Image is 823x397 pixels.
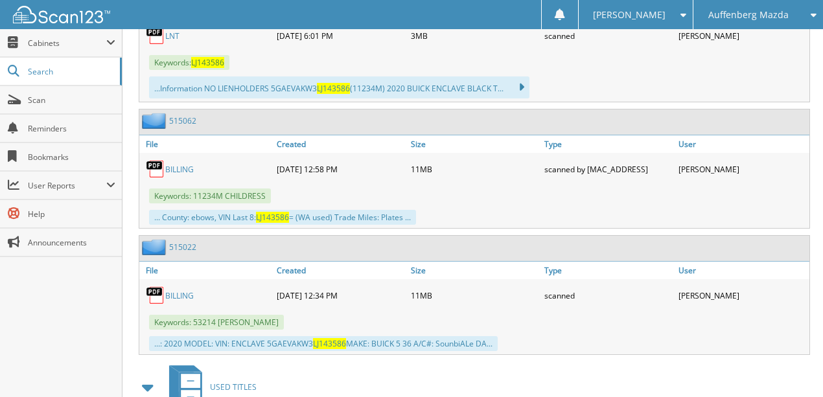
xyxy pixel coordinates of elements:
[28,123,115,134] span: Reminders
[165,290,194,301] a: BILLING
[28,152,115,163] span: Bookmarks
[149,55,229,70] span: Keywords:
[675,23,809,49] div: [PERSON_NAME]
[142,239,169,255] img: folder2.png
[165,30,180,41] a: LNT
[13,6,110,23] img: scan123-logo-white.svg
[139,262,273,279] a: File
[593,11,666,19] span: [PERSON_NAME]
[139,135,273,153] a: File
[408,262,542,279] a: Size
[169,242,196,253] a: 515022
[149,76,529,98] div: ...Information NO LIENHOLDERS 5GAEVAKW3 (11234M) 2020 BUICK ENCLAVE BLACK T...
[28,237,115,248] span: Announcements
[758,335,823,397] iframe: Chat Widget
[273,135,408,153] a: Created
[146,26,165,45] img: PDF.png
[313,338,346,349] span: LJ143586
[149,188,271,203] span: Keywords: 11234M CHILDRESS
[273,23,408,49] div: [DATE] 6:01 PM
[273,156,408,182] div: [DATE] 12:58 PM
[146,286,165,305] img: PDF.png
[317,83,350,94] span: LJ143586
[28,66,113,77] span: Search
[149,315,284,330] span: Keywords: 53214 [PERSON_NAME]
[541,135,675,153] a: Type
[708,11,789,19] span: Auffenberg Mazda
[675,262,809,279] a: User
[541,23,675,49] div: scanned
[165,164,194,175] a: BILLING
[273,262,408,279] a: Created
[142,113,169,129] img: folder2.png
[408,135,542,153] a: Size
[149,336,498,351] div: ...: 2020 MODEL: VIN: ENCLAVE 5GAEVAKW3 MAKE: BUICK 5 36 A/C#: SounbiALe DA...
[256,212,289,223] span: LJ143586
[28,180,106,191] span: User Reports
[169,115,196,126] a: 515062
[408,156,542,182] div: 11MB
[541,282,675,308] div: scanned
[191,57,224,68] span: LJ143586
[210,381,257,392] span: USED TITLES
[675,156,809,182] div: [PERSON_NAME]
[675,282,809,308] div: [PERSON_NAME]
[408,282,542,308] div: 11MB
[541,262,675,279] a: Type
[28,38,106,49] span: Cabinets
[541,156,675,182] div: scanned by [MAC_ADDRESS]
[408,23,542,49] div: 3MB
[28,95,115,106] span: Scan
[146,159,165,179] img: PDF.png
[273,282,408,308] div: [DATE] 12:34 PM
[28,209,115,220] span: Help
[149,210,416,225] div: ... County: ebows, VIN Last 8: = (WA used) Trade Miles: Plates ...
[675,135,809,153] a: User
